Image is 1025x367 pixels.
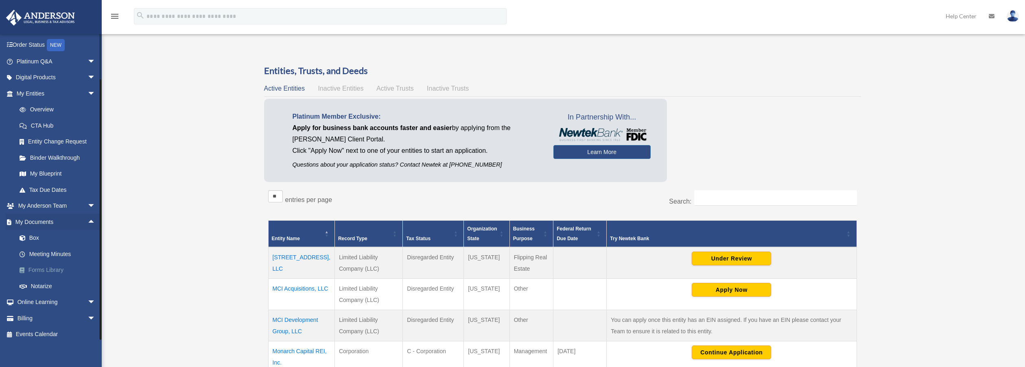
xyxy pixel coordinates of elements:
[268,247,334,279] td: [STREET_ADDRESS], LLC
[110,11,120,21] i: menu
[87,214,104,230] span: arrow_drop_up
[264,85,305,92] span: Active Entities
[6,214,108,230] a: My Documentsarrow_drop_up
[610,234,844,243] div: Try Newtek Bank
[11,182,104,198] a: Tax Due Dates
[557,226,591,241] span: Federal Return Due Date
[403,247,464,279] td: Disregarded Entity
[334,247,402,279] td: Limited Liability Company (LLC)
[136,11,145,20] i: search
[293,145,541,156] p: Click "Apply Now" next to one of your entities to start an application.
[47,39,65,51] div: NEW
[403,278,464,310] td: Disregarded Entity
[6,326,108,343] a: Events Calendar
[87,69,104,86] span: arrow_drop_down
[464,220,509,247] th: Organization State: Activate to sort
[403,220,464,247] th: Tax Status: Activate to sort
[6,37,108,54] a: Order StatusNEW
[293,122,541,145] p: by applying from the [PERSON_NAME] Client Portal.
[11,150,104,166] a: Binder Walkthrough
[553,145,651,159] a: Learn More
[406,236,431,241] span: Tax Status
[11,134,104,150] a: Entity Change Request
[509,247,553,279] td: Flipping Real Estate
[6,294,108,311] a: Online Learningarrow_drop_down
[11,102,100,118] a: Overview
[376,85,414,92] span: Active Trusts
[87,198,104,215] span: arrow_drop_down
[87,53,104,70] span: arrow_drop_down
[6,198,108,214] a: My Anderson Teamarrow_drop_down
[6,69,108,86] a: Digital Productsarrow_drop_down
[293,160,541,170] p: Questions about your application status? Contact Newtek at [PHONE_NUMBER]
[293,111,541,122] p: Platinum Member Exclusive:
[692,283,771,297] button: Apply Now
[268,220,334,247] th: Entity Name: Activate to invert sorting
[110,14,120,21] a: menu
[6,85,104,102] a: My Entitiesarrow_drop_down
[268,310,334,341] td: MCI Development Group, LLC
[464,278,509,310] td: [US_STATE]
[607,220,857,247] th: Try Newtek Bank : Activate to sort
[87,294,104,311] span: arrow_drop_down
[11,262,108,278] a: Forms Library
[464,247,509,279] td: [US_STATE]
[509,310,553,341] td: Other
[293,124,452,131] span: Apply for business bank accounts faster and easier
[467,226,497,241] span: Organization State
[6,53,108,69] a: Platinum Q&Aarrow_drop_down
[11,117,104,134] a: CTA Hub
[285,196,332,203] label: entries per page
[272,236,300,241] span: Entity Name
[607,310,857,341] td: You can apply once this entity has an EIN assigned. If you have an EIN please contact your Team t...
[264,65,861,77] h3: Entities, Trusts, and Deeds
[11,278,108,294] a: Notarize
[334,278,402,310] td: Limited Liability Company (LLC)
[11,246,108,262] a: Meeting Minutes
[318,85,363,92] span: Inactive Entities
[268,278,334,310] td: MCI Acquisitions, LLC
[11,166,104,182] a: My Blueprint
[403,310,464,341] td: Disregarded Entity
[87,85,104,102] span: arrow_drop_down
[4,10,77,26] img: Anderson Advisors Platinum Portal
[692,252,771,265] button: Under Review
[6,310,108,326] a: Billingarrow_drop_down
[334,310,402,341] td: Limited Liability Company (LLC)
[692,345,771,359] button: Continue Application
[1007,10,1019,22] img: User Pic
[87,310,104,327] span: arrow_drop_down
[557,128,647,141] img: NewtekBankLogoSM.png
[11,230,108,246] a: Box
[464,310,509,341] td: [US_STATE]
[553,220,607,247] th: Federal Return Due Date: Activate to sort
[509,220,553,247] th: Business Purpose: Activate to sort
[334,220,402,247] th: Record Type: Activate to sort
[553,111,651,124] span: In Partnership With...
[513,226,535,241] span: Business Purpose
[509,278,553,310] td: Other
[427,85,469,92] span: Inactive Trusts
[669,198,691,205] label: Search:
[338,236,367,241] span: Record Type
